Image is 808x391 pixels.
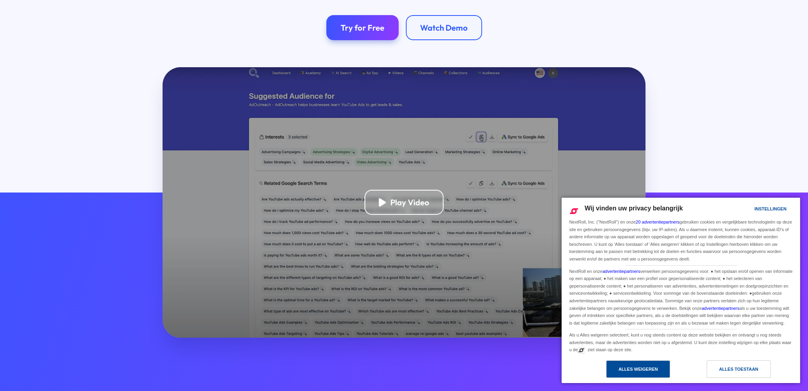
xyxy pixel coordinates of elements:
[341,23,384,33] div: Try for Free
[636,220,679,224] a: 20 advertentiepartners
[568,218,794,263] div: NextRoll, Inc. ("NextRoll") en onze gebruiken cookies en vergelijkbare technologieën op deze site...
[701,306,739,311] a: advertentiepartners
[681,360,795,382] a: Alles toestaan
[603,269,640,274] a: advertentiepartners
[566,360,681,382] a: Alles weigeren
[326,15,399,40] a: Try for Free
[754,204,787,213] div: Instellingen
[568,266,794,328] div: NextRoll en onze verwerken persoonsgegevens voor: ● het opslaan en/of openen van informatie op ee...
[390,197,429,207] div: Play Video
[585,205,683,212] span: Wij vinden uw privacy belangrijk
[163,67,645,338] a: open lightbox
[618,365,658,373] div: Alles weigeren
[568,329,794,354] div: Als u Alles weigeren selecteert, kunt u nog steeds content op deze website bekijken en ontvangt u...
[719,365,758,373] div: Alles toestaan
[420,23,468,33] div: Watch Demo
[740,202,760,217] a: Instellingen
